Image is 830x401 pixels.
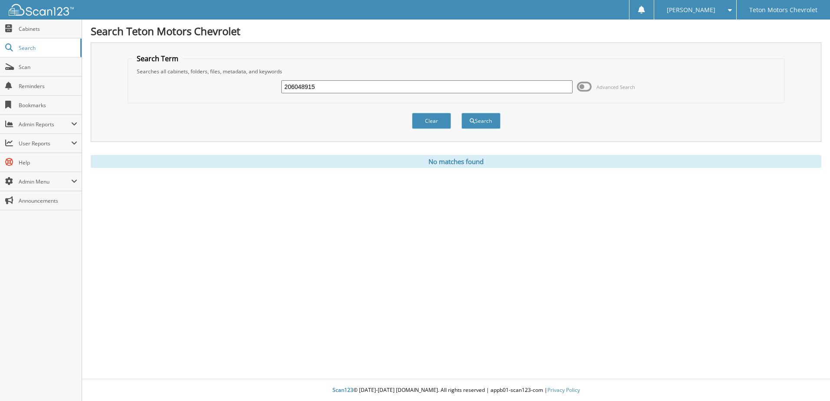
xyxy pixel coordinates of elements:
[9,4,74,16] img: scan123-logo-white.svg
[19,140,71,147] span: User Reports
[461,113,501,129] button: Search
[596,84,635,90] span: Advanced Search
[547,386,580,394] a: Privacy Policy
[91,155,821,168] div: No matches found
[749,7,817,13] span: Teton Motors Chevrolet
[19,82,77,90] span: Reminders
[82,380,830,401] div: © [DATE]-[DATE] [DOMAIN_NAME]. All rights reserved | appb01-scan123-com |
[19,102,77,109] span: Bookmarks
[132,68,780,75] div: Searches all cabinets, folders, files, metadata, and keywords
[19,121,71,128] span: Admin Reports
[667,7,715,13] span: [PERSON_NAME]
[19,44,76,52] span: Search
[19,178,71,185] span: Admin Menu
[91,24,821,38] h1: Search Teton Motors Chevrolet
[19,25,77,33] span: Cabinets
[333,386,353,394] span: Scan123
[19,63,77,71] span: Scan
[19,197,77,204] span: Announcements
[19,159,77,166] span: Help
[412,113,451,129] button: Clear
[132,54,183,63] legend: Search Term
